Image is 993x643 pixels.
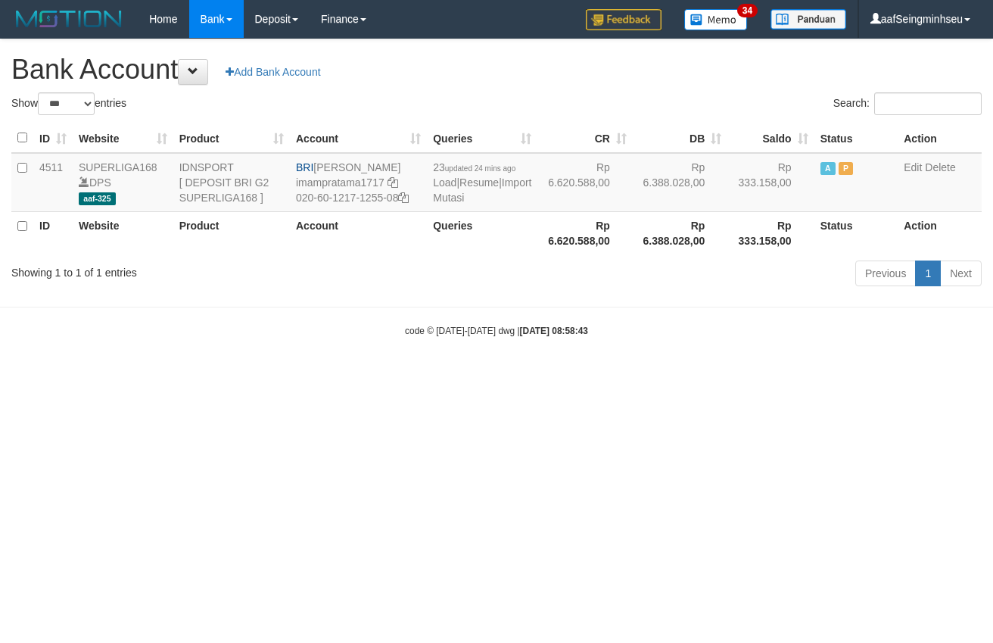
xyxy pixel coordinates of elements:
a: SUPERLIGA168 [79,161,157,173]
a: Load [433,176,456,189]
th: Account: activate to sort column ascending [290,123,427,153]
th: Status [814,123,898,153]
th: Website [73,211,173,254]
th: Status [814,211,898,254]
th: Product: activate to sort column ascending [173,123,290,153]
span: 34 [737,4,758,17]
a: Edit [904,161,922,173]
th: Rp 6.388.028,00 [633,211,727,254]
th: Queries [427,211,537,254]
img: Button%20Memo.svg [684,9,748,30]
a: Copy imampratama1717 to clipboard [388,176,398,189]
th: Saldo: activate to sort column ascending [727,123,814,153]
label: Show entries [11,92,126,115]
span: BRI [296,161,313,173]
a: Next [940,261,982,286]
a: Previous [855,261,916,286]
span: updated 24 mins ago [445,164,515,173]
img: Feedback.jpg [586,9,661,30]
strong: [DATE] 08:58:43 [520,326,588,336]
th: Account [290,211,427,254]
th: Rp 6.620.588,00 [537,211,632,254]
th: Product [173,211,290,254]
img: panduan.png [770,9,846,30]
th: CR: activate to sort column ascending [537,123,632,153]
span: | | [433,161,531,204]
td: 4511 [33,153,73,212]
td: Rp 333.158,00 [727,153,814,212]
th: ID [33,211,73,254]
a: Delete [925,161,955,173]
td: [PERSON_NAME] 020-60-1217-1255-08 [290,153,427,212]
a: Copy 020601217125508 to clipboard [398,192,409,204]
td: Rp 6.620.588,00 [537,153,632,212]
img: MOTION_logo.png [11,8,126,30]
h1: Bank Account [11,55,982,85]
th: Action [898,211,982,254]
a: Import Mutasi [433,176,531,204]
th: DB: activate to sort column ascending [633,123,727,153]
small: code © [DATE]-[DATE] dwg | [405,326,588,336]
input: Search: [874,92,982,115]
div: Showing 1 to 1 of 1 entries [11,259,403,280]
a: Add Bank Account [216,59,330,85]
th: Website: activate to sort column ascending [73,123,173,153]
span: aaf-325 [79,192,116,205]
td: IDNSPORT [ DEPOSIT BRI G2 SUPERLIGA168 ] [173,153,290,212]
label: Search: [833,92,982,115]
a: imampratama1717 [296,176,384,189]
td: DPS [73,153,173,212]
th: Action [898,123,982,153]
a: Resume [459,176,499,189]
select: Showentries [38,92,95,115]
span: 23 [433,161,515,173]
th: ID: activate to sort column ascending [33,123,73,153]
a: 1 [915,261,941,286]
td: Rp 6.388.028,00 [633,153,727,212]
span: Paused [839,162,854,175]
span: Active [820,162,836,175]
th: Rp 333.158,00 [727,211,814,254]
th: Queries: activate to sort column ascending [427,123,537,153]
